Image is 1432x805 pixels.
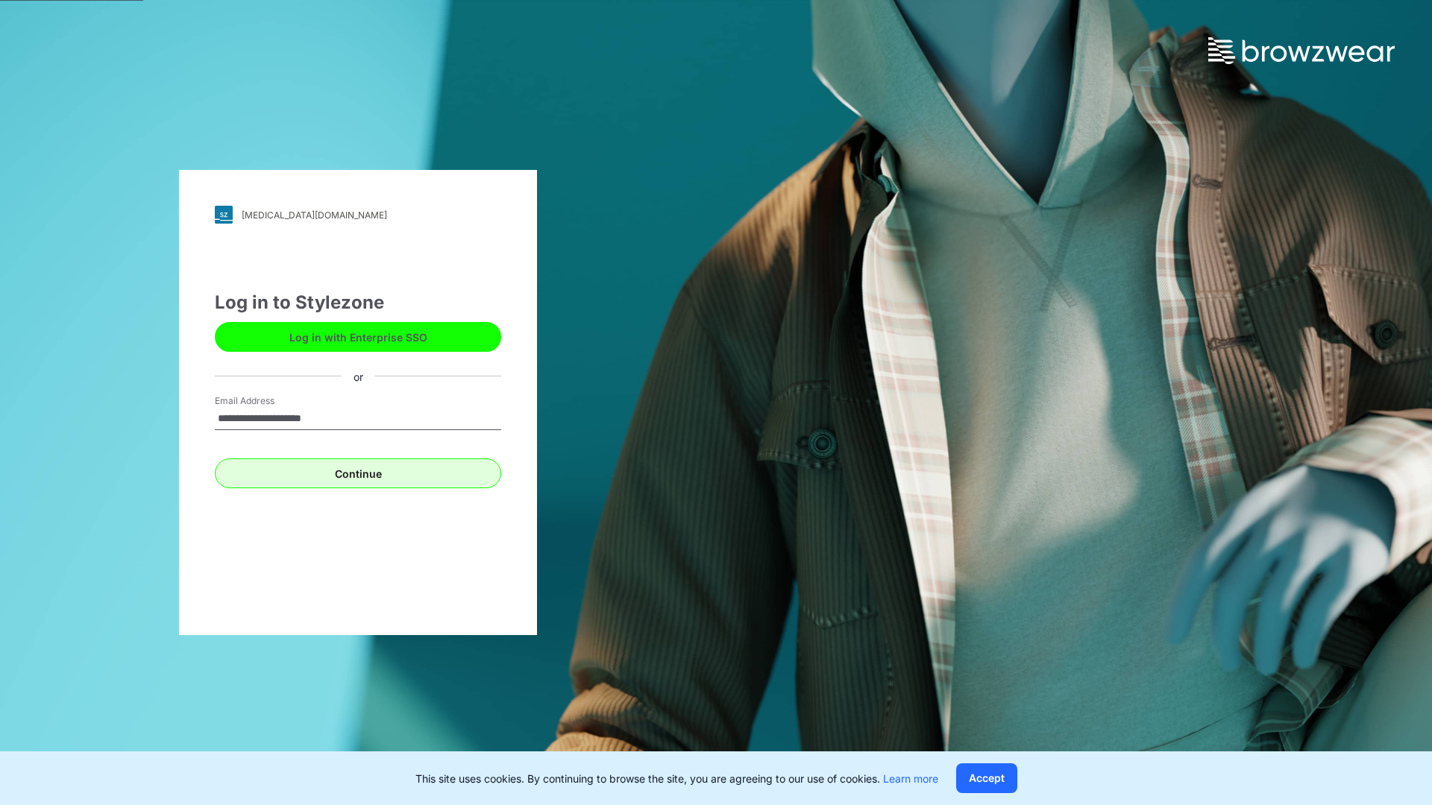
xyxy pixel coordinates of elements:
img: svg+xml;base64,PHN2ZyB3aWR0aD0iMjgiIGhlaWdodD0iMjgiIHZpZXdCb3g9IjAgMCAyOCAyOCIgZmlsbD0ibm9uZSIgeG... [215,206,233,224]
a: [MEDICAL_DATA][DOMAIN_NAME] [215,206,501,224]
div: Log in to Stylezone [215,289,501,316]
p: This site uses cookies. By continuing to browse the site, you are agreeing to our use of cookies. [415,771,938,786]
div: [MEDICAL_DATA][DOMAIN_NAME] [242,209,387,221]
div: or [342,368,375,384]
img: browzwear-logo.73288ffb.svg [1208,37,1395,64]
button: Accept [956,763,1017,793]
label: Email Address [215,394,319,408]
button: Log in with Enterprise SSO [215,322,501,352]
a: Learn more [883,772,938,785]
button: Continue [215,458,501,488]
